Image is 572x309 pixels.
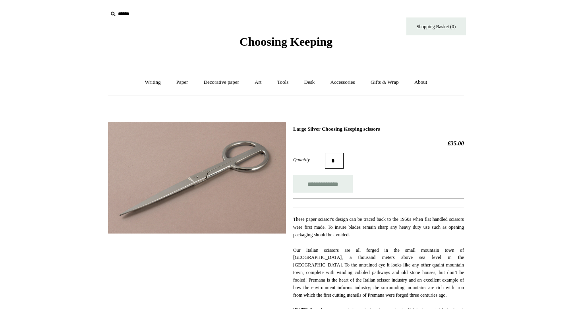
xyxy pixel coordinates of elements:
a: Paper [169,72,195,93]
a: Accessories [323,72,362,93]
h2: £35.00 [293,140,464,147]
a: Decorative paper [197,72,246,93]
a: Desk [297,72,322,93]
a: Shopping Basket (0) [406,17,466,35]
span: Choosing Keeping [240,35,332,48]
span: These paper scissor's design can be traced back to the 1950s when flat handled scissors were firs... [293,216,464,238]
img: Large Silver Choosing Keeping scissors [108,122,286,234]
a: About [407,72,435,93]
a: Writing [138,72,168,93]
a: Tools [270,72,296,93]
label: Quantity [293,156,325,163]
a: Choosing Keeping [240,41,332,47]
a: Art [247,72,269,93]
h1: Large Silver Choosing Keeping scissors [293,126,464,132]
a: Gifts & Wrap [363,72,406,93]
